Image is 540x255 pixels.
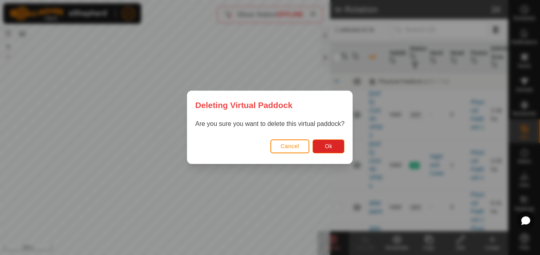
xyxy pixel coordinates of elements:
p: Are you sure you want to delete this virtual paddock? [195,120,344,129]
button: Ok [313,139,345,153]
button: Cancel [270,139,310,153]
span: Ok [325,143,332,150]
span: Cancel [281,143,299,150]
span: Deleting Virtual Paddock [195,99,293,111]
